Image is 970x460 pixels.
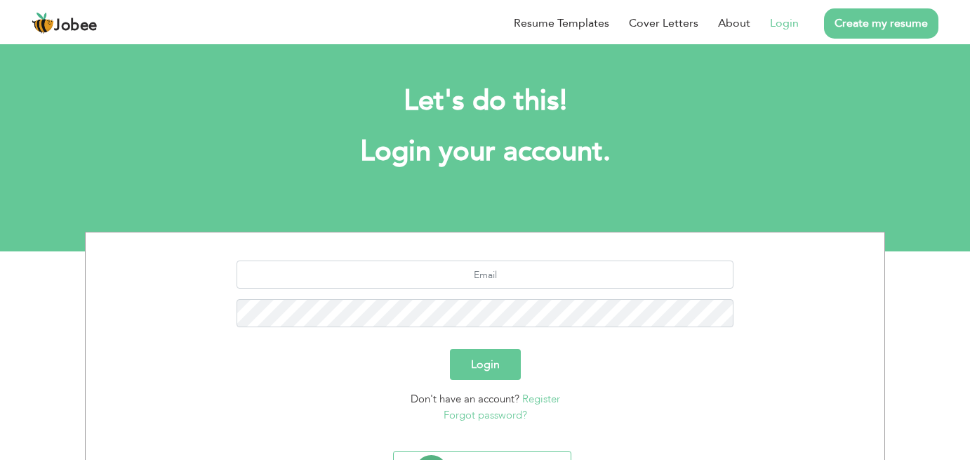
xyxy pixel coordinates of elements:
[718,15,750,32] a: About
[237,261,734,289] input: Email
[522,392,560,406] a: Register
[54,18,98,34] span: Jobee
[514,15,609,32] a: Resume Templates
[824,8,938,39] a: Create my resume
[411,392,519,406] span: Don't have an account?
[450,349,521,380] button: Login
[32,12,54,34] img: jobee.io
[106,133,864,170] h1: Login your account.
[106,83,864,119] h2: Let's do this!
[770,15,799,32] a: Login
[629,15,698,32] a: Cover Letters
[32,12,98,34] a: Jobee
[444,408,527,422] a: Forgot password?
